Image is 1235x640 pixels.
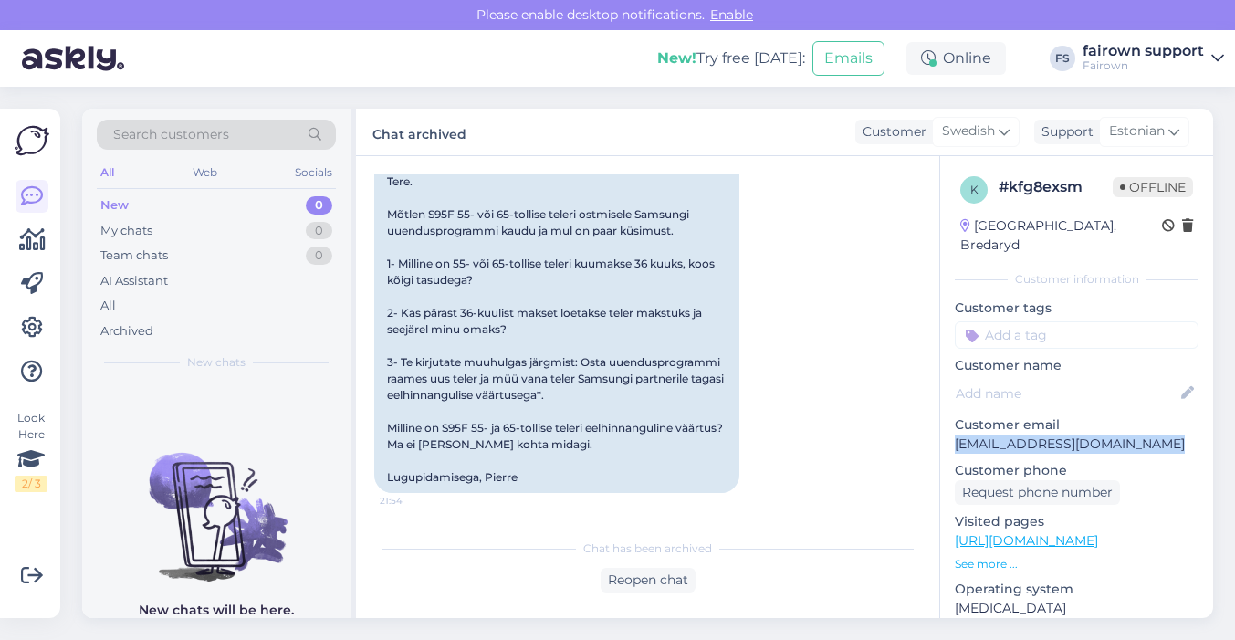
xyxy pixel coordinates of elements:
[955,599,1198,618] p: [MEDICAL_DATA]
[100,322,153,341] div: Archived
[15,123,49,158] img: Askly Logo
[1083,58,1204,73] div: Fairown
[955,356,1198,375] p: Customer name
[955,299,1198,318] p: Customer tags
[139,601,294,620] p: New chats will be here.
[1083,44,1224,73] a: fairown supportFairown
[955,512,1198,531] p: Visited pages
[1050,46,1075,71] div: FS
[855,122,926,142] div: Customer
[1113,177,1193,197] span: Offline
[955,435,1198,454] p: [EMAIL_ADDRESS][DOMAIN_NAME]
[906,42,1006,75] div: Online
[306,196,332,215] div: 0
[15,410,47,492] div: Look Here
[187,354,246,371] span: New chats
[1083,44,1204,58] div: fairown support
[955,580,1198,599] p: Operating system
[955,461,1198,480] p: Customer phone
[97,161,118,184] div: All
[306,247,332,265] div: 0
[291,161,336,184] div: Socials
[15,476,47,492] div: 2 / 3
[372,120,466,144] label: Chat archived
[82,420,351,584] img: No chats
[100,222,152,240] div: My chats
[960,216,1162,255] div: [GEOGRAPHIC_DATA], Bredaryd
[955,532,1098,549] a: [URL][DOMAIN_NAME]
[812,41,884,76] button: Emails
[955,480,1120,505] div: Request phone number
[189,161,221,184] div: Web
[100,297,116,315] div: All
[955,271,1198,288] div: Customer information
[100,196,129,215] div: New
[999,176,1113,198] div: # kfg8exsm
[955,415,1198,435] p: Customer email
[100,272,168,290] div: AI Assistant
[601,568,696,593] div: Reopen chat
[705,6,759,23] span: Enable
[970,183,979,196] span: k
[657,49,696,67] b: New!
[956,383,1177,404] input: Add name
[380,494,448,508] span: 21:54
[955,321,1198,349] input: Add a tag
[1109,121,1165,142] span: Estonian
[955,556,1198,572] p: See more ...
[942,121,995,142] span: Swedish
[374,166,739,493] div: Tere. Mõtlen S95F 55- või 65-tollise teleri ostmisele Samsungi uuendusprogrammi kaudu ja mul on p...
[306,222,332,240] div: 0
[113,125,229,144] span: Search customers
[583,540,712,557] span: Chat has been archived
[100,247,168,265] div: Team chats
[1034,122,1094,142] div: Support
[657,47,805,69] div: Try free [DATE]:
